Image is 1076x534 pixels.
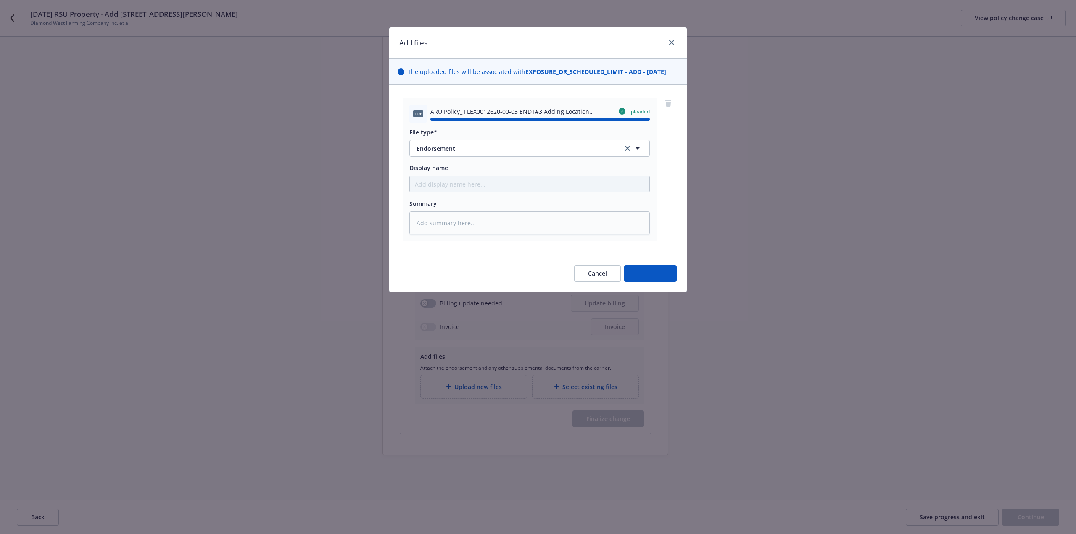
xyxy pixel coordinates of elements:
a: close [667,37,677,47]
span: Endorsement [417,144,611,153]
span: The uploaded files will be associated with [408,67,666,76]
span: Cancel [588,269,607,277]
button: Add files [624,265,677,282]
a: remove [663,98,673,108]
span: Uploaded [627,108,650,115]
span: File type* [409,128,437,136]
strong: EXPOSURE_OR_SCHEDULED_LIMIT - ADD - [DATE] [525,68,666,76]
input: Add display name here... [410,176,649,192]
h1: Add files [399,37,427,48]
a: clear selection [622,143,633,153]
button: Cancel [574,265,621,282]
button: Endorsementclear selection [409,140,650,157]
span: pdf [413,110,423,117]
span: Display name [409,164,448,172]
span: ARU Policy_ FLEX0012620-00-03 ENDT#3 Adding Location [STREET_ADDRESS][PERSON_NAME]pdf [430,107,612,116]
span: Add files [638,269,663,277]
span: Summary [409,200,437,208]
